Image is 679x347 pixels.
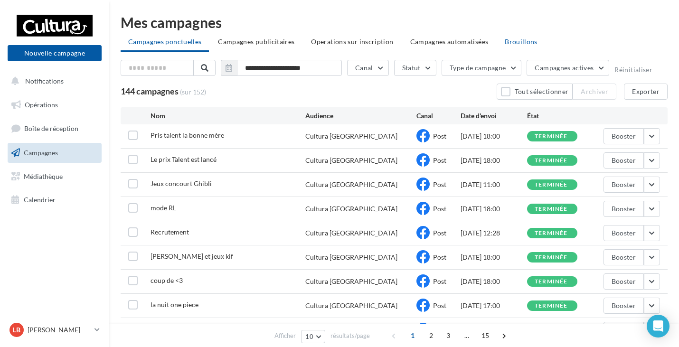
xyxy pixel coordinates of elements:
[121,86,179,96] span: 144 campagnes
[24,172,63,180] span: Médiathèque
[433,229,446,237] span: Post
[459,328,474,343] span: ...
[24,196,56,204] span: Calendrier
[8,45,102,61] button: Nouvelle campagne
[647,315,670,338] div: Open Intercom Messenger
[305,253,397,262] div: Cultura [GEOGRAPHIC_DATA]
[305,131,397,141] div: Cultura [GEOGRAPHIC_DATA]
[6,190,104,210] a: Calendrier
[305,180,397,189] div: Cultura [GEOGRAPHIC_DATA]
[24,149,58,157] span: Campagnes
[305,301,397,310] div: Cultura [GEOGRAPHIC_DATA]
[535,206,568,212] div: terminée
[347,60,389,76] button: Canal
[527,111,594,121] div: État
[535,303,568,309] div: terminée
[305,111,416,121] div: Audience
[433,205,446,213] span: Post
[330,331,370,340] span: résultats/page
[6,71,100,91] button: Notifications
[535,158,568,164] div: terminée
[8,321,102,339] a: LB [PERSON_NAME]
[410,38,489,46] span: Campagnes automatisées
[28,325,91,335] p: [PERSON_NAME]
[305,277,397,286] div: Cultura [GEOGRAPHIC_DATA]
[311,38,393,46] span: Operations sur inscription
[461,277,527,286] div: [DATE] 18:00
[461,111,527,121] div: Date d'envoi
[497,84,573,100] button: Tout sélectionner
[218,38,294,46] span: Campagnes publicitaires
[305,204,397,214] div: Cultura [GEOGRAPHIC_DATA]
[151,179,212,188] span: Jeux concourt Ghibli
[433,132,446,140] span: Post
[505,38,538,46] span: Brouillons
[604,152,644,169] button: Booster
[394,60,436,76] button: Statut
[274,331,296,340] span: Afficher
[6,143,104,163] a: Campagnes
[151,276,183,284] span: coup de <3
[24,124,78,132] span: Boîte de réception
[535,182,568,188] div: terminée
[461,301,527,310] div: [DATE] 17:00
[535,254,568,261] div: terminée
[535,230,568,236] div: terminée
[535,279,568,285] div: terminée
[461,180,527,189] div: [DATE] 11:00
[604,249,644,265] button: Booster
[604,201,644,217] button: Booster
[441,328,456,343] span: 3
[527,60,609,76] button: Campagnes actives
[6,167,104,187] a: Médiathèque
[461,204,527,214] div: [DATE] 18:00
[424,328,439,343] span: 2
[624,84,668,100] button: Exporter
[604,177,644,193] button: Booster
[301,330,325,343] button: 10
[151,131,224,139] span: Pris talent la bonne mère
[433,156,446,164] span: Post
[121,15,668,29] div: Mes campagnes
[305,333,313,340] span: 10
[535,133,568,140] div: terminée
[478,328,493,343] span: 15
[151,300,198,309] span: la nuit one piece
[433,253,446,261] span: Post
[25,101,58,109] span: Opérations
[151,252,233,260] span: amandine yung et jeux kif
[151,111,306,121] div: Nom
[433,180,446,188] span: Post
[461,131,527,141] div: [DATE] 18:00
[433,301,446,309] span: Post
[405,328,420,343] span: 1
[604,225,644,241] button: Booster
[604,298,644,314] button: Booster
[416,111,461,121] div: Canal
[180,87,206,97] span: (sur 152)
[151,204,176,212] span: mode RL
[461,253,527,262] div: [DATE] 18:00
[13,325,20,335] span: LB
[151,228,189,236] span: Recrutement
[305,228,397,238] div: Cultura [GEOGRAPHIC_DATA]
[442,60,522,76] button: Type de campagne
[604,128,644,144] button: Booster
[433,277,446,285] span: Post
[604,322,644,338] button: Booster
[305,156,397,165] div: Cultura [GEOGRAPHIC_DATA]
[6,118,104,139] a: Boîte de réception
[6,95,104,115] a: Opérations
[25,77,64,85] span: Notifications
[151,155,217,163] span: Le prix Talent est lancé
[604,273,644,290] button: Booster
[461,156,527,165] div: [DATE] 18:00
[573,84,616,100] button: Archiver
[461,228,527,238] div: [DATE] 12:28
[614,66,652,74] button: Réinitialiser
[535,64,594,72] span: Campagnes actives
